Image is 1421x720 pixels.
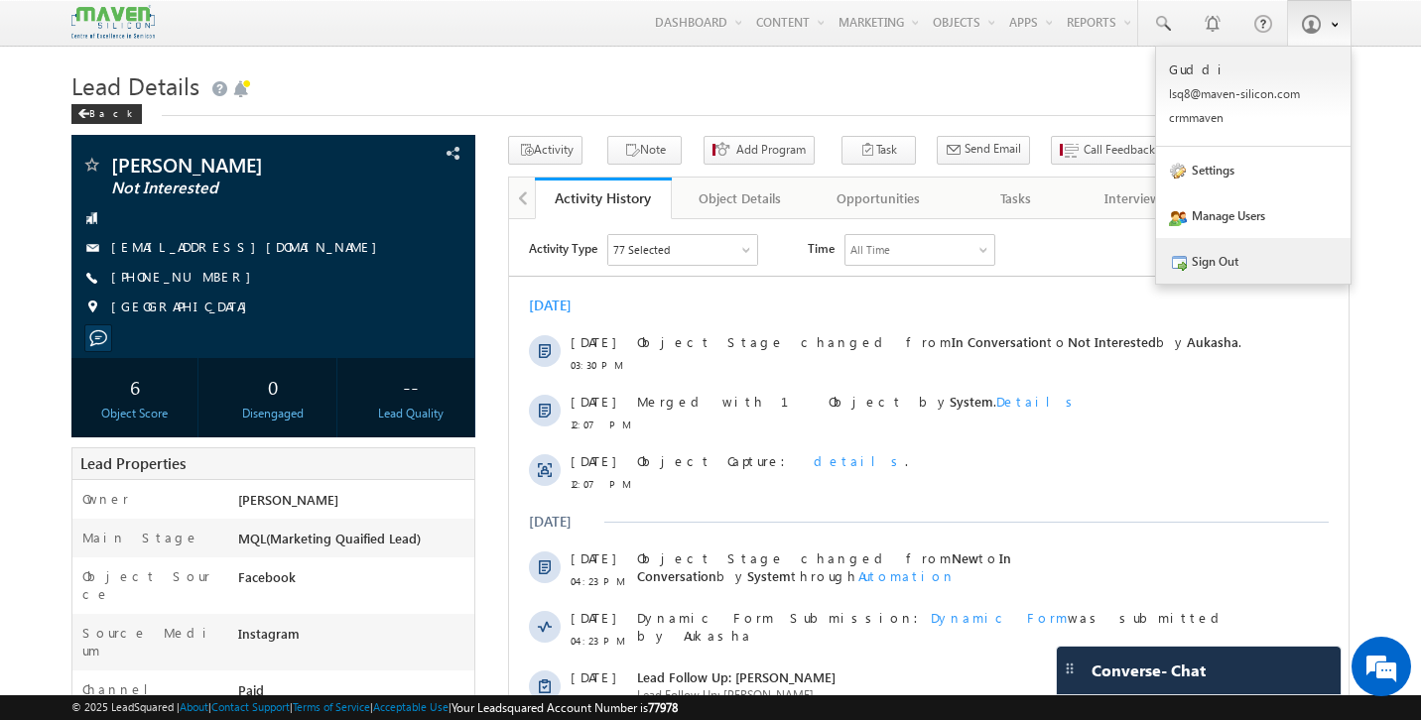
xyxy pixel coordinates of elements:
[128,660,726,713] span: Welcome to the Executive MTech in VLSI Design - Your Journey Begins Now!
[62,330,106,348] span: [DATE]
[62,449,106,467] span: [DATE]
[128,467,743,485] span: Lead Follow Up: [PERSON_NAME]
[1156,47,1351,147] a: Guddi lsq8@maven-silicon.com crmmaven
[559,114,647,131] span: Not Interested
[1084,141,1191,159] span: Call Feedback - Lead
[233,624,474,652] div: Instagram
[214,368,331,405] div: 0
[648,700,678,715] span: 77978
[211,700,290,713] a: Contact Support
[82,490,129,508] label: Owner
[443,330,469,347] span: New
[790,533,810,556] span: +5
[128,114,732,131] span: Object Stage changed from to by .
[62,546,121,564] span: 04:23 PM
[62,606,121,624] span: 12:55 PM
[128,330,502,365] span: Object Stage changed from to by through
[826,186,930,210] div: Opportunities
[111,238,387,255] a: [EMAIL_ADDRESS][DOMAIN_NAME]
[352,368,469,405] div: --
[128,449,743,467] span: Lead Follow Up: [PERSON_NAME]
[214,405,331,422] div: Disengaged
[71,69,199,101] span: Lead Details
[678,114,729,131] span: Aukasha
[508,136,582,165] button: Activity
[180,700,208,713] a: About
[1156,192,1351,238] a: Manage Users
[607,136,682,165] button: Note
[634,489,679,504] span: Aukasha
[128,174,743,191] span: Merged with 1 Object by .
[62,472,121,490] span: 04:23 PM
[1169,110,1338,125] p: crmma ven
[841,136,916,165] button: Task
[128,583,596,618] span: Object Owner changed from to by .
[82,529,199,546] label: Main Stage
[257,601,527,618] span: Aukasha([EMAIL_ADDRESS][DOMAIN_NAME])
[128,544,743,562] span: Added by on
[948,178,1086,219] a: Tasks
[810,178,948,219] a: Opportunities
[487,174,571,190] a: Details
[550,188,658,207] div: Activity History
[104,22,161,40] div: 77 Selected
[275,488,437,506] span: Completed on:
[128,583,578,618] span: Guddi([EMAIL_ADDRESS][DOMAIN_NAME])
[238,348,282,365] span: System
[71,5,155,40] img: Custom Logo
[704,136,815,165] button: Add Program
[111,155,361,175] span: [PERSON_NAME]
[62,256,121,274] span: 12:07 PM
[433,524,702,540] span: B. tech ece/Not sure ESD
[80,453,186,473] span: Lead Properties
[62,174,106,191] span: [DATE]
[964,186,1068,210] div: Tasks
[179,545,223,560] span: Aukasha
[111,268,261,288] span: [PHONE_NUMBER]
[1169,86,1338,101] p: lsq8@ maven -sili con.c om
[1101,186,1206,210] div: Interview Status
[82,624,218,660] label: Source Medium
[688,186,792,210] div: Object Details
[20,77,84,95] div: [DATE]
[20,15,88,45] span: Activity Type
[62,137,121,155] span: 03:30 PM
[62,643,106,660] span: [DATE]
[349,348,447,365] span: Automation
[238,491,338,508] span: [PERSON_NAME]
[1092,661,1206,679] span: Converse - Chat
[237,545,323,560] span: [DATE] 04:23 PM
[352,405,469,422] div: Lead Quality
[535,178,673,219] a: Activity History
[558,601,593,618] span: Guddi
[128,488,255,506] span: Due on:
[62,524,106,541] span: [DATE]
[443,114,538,131] span: In Conversation
[99,16,248,46] div: Sales Activity,Program,Email Bounced,Email Link Clicked,Email Marked Spam & 72 more..
[62,353,121,371] span: 04:23 PM
[937,136,1030,165] button: Send Email
[452,700,678,715] span: Your Leadsquared Account Number is
[441,174,484,190] span: System
[62,114,106,132] span: [DATE]
[351,489,437,504] span: [DATE] 04:23 PM
[62,233,106,251] span: [DATE]
[128,233,289,250] span: Object Capture:
[373,700,449,713] a: Acceptable Use
[422,390,559,407] span: Dynamic Form
[790,652,810,675] span: +1
[128,330,502,365] span: In Conversation
[76,405,194,422] div: Object Score
[1086,178,1224,219] a: Interview Status
[672,178,810,219] a: Object Details
[128,390,743,425] span: Dynamic Form Submission: was submitted by Aukasha
[233,680,474,708] div: Paid
[299,15,325,45] span: Time
[111,298,257,317] span: [GEOGRAPHIC_DATA]
[82,680,164,698] label: Channel
[1156,147,1351,192] a: Settings
[62,583,106,601] span: [DATE]
[82,567,218,603] label: Object Source
[305,233,396,250] span: details
[20,294,84,311] div: [DATE]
